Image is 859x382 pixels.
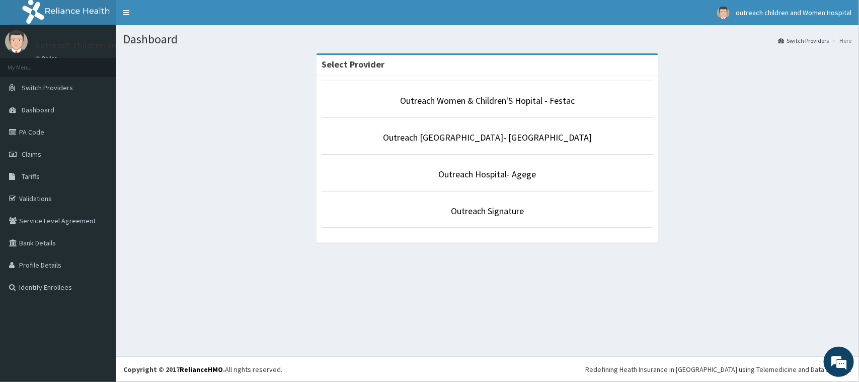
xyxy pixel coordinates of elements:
img: User Image [5,30,28,53]
h1: Dashboard [123,33,851,46]
div: Redefining Heath Insurance in [GEOGRAPHIC_DATA] using Telemedicine and Data Science! [585,364,851,374]
a: Online [35,55,59,62]
a: Outreach Hospital- Agege [439,168,536,180]
p: outreach children and Women Hospital [35,41,188,50]
strong: Select Provider [322,58,384,70]
img: User Image [717,7,730,19]
li: Here [830,36,851,45]
a: Outreach Women & Children'S Hopital - Festac [400,95,575,106]
span: outreach children and Women Hospital [736,8,851,17]
span: Tariffs [22,172,40,181]
span: Dashboard [22,105,54,114]
a: Outreach Signature [451,205,524,217]
a: Switch Providers [778,36,829,45]
span: Claims [22,150,41,159]
a: Outreach [GEOGRAPHIC_DATA]- [GEOGRAPHIC_DATA] [383,132,592,143]
strong: Copyright © 2017 . [123,365,225,374]
span: Switch Providers [22,83,73,92]
a: RelianceHMO [180,365,223,374]
footer: All rights reserved. [116,356,859,382]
